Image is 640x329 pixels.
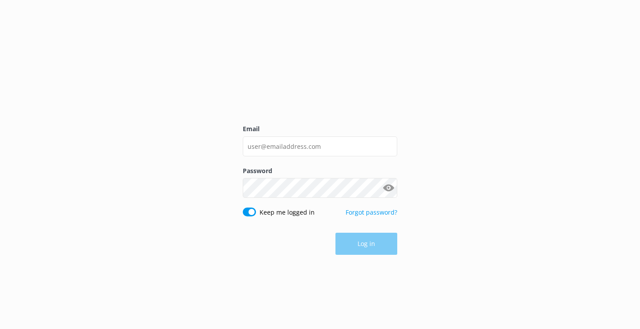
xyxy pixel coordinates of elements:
[380,179,397,197] button: Show password
[243,166,397,176] label: Password
[243,136,397,156] input: user@emailaddress.com
[243,124,397,134] label: Email
[260,208,315,217] label: Keep me logged in
[346,208,397,216] a: Forgot password?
